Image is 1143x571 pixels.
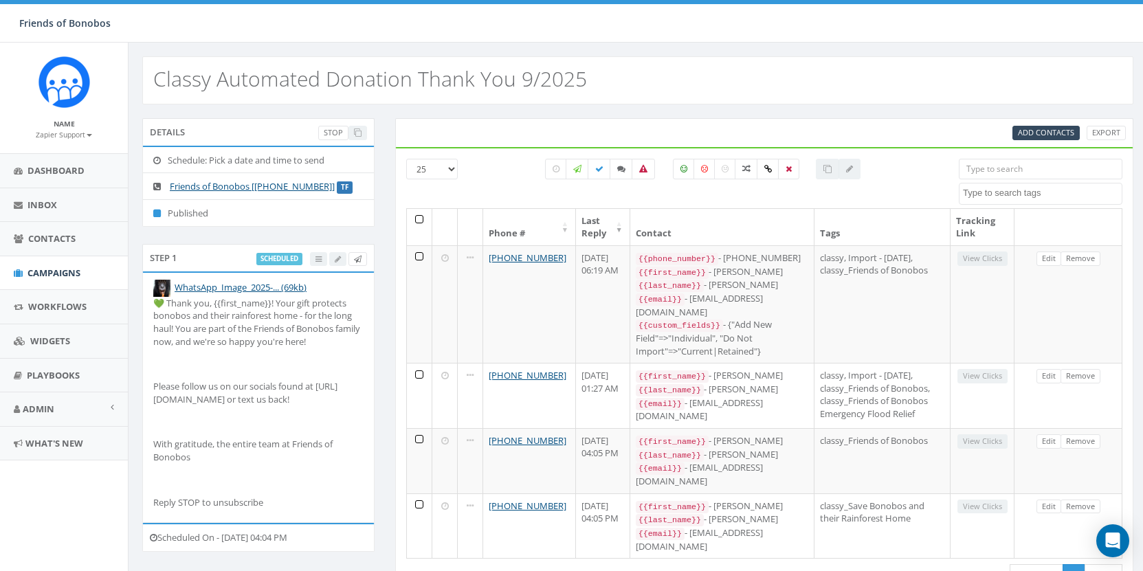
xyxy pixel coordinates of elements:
[636,320,723,332] code: {{custom_fields}}
[153,496,364,509] p: Reply STOP to unsubscribe
[23,403,54,415] span: Admin
[142,244,375,271] div: Step 1
[636,526,809,552] div: - [EMAIL_ADDRESS][DOMAIN_NAME]
[636,293,685,306] code: {{email}}
[636,251,809,265] div: - [PHONE_NUMBER]
[576,493,630,559] td: [DATE] 04:05 PM
[142,118,375,146] div: Details
[54,119,75,128] small: Name
[636,500,809,513] div: - [PERSON_NAME]
[814,209,951,245] th: Tags
[1012,126,1080,140] a: Add Contacts
[36,130,92,139] small: Zapier Support
[1036,500,1061,514] a: Edit
[27,199,57,211] span: Inbox
[1087,126,1126,140] a: Export
[959,159,1122,179] input: Type to search
[489,251,566,264] a: [PHONE_NUMBER]
[814,245,951,363] td: classy, Import - [DATE], classy_Friends of Bonobos
[636,514,704,526] code: {{last_name}}
[636,449,704,462] code: {{last_name}}
[153,156,168,165] i: Schedule: Pick a date and time to send
[27,164,85,177] span: Dashboard
[814,428,951,493] td: classy_Friends of Bonobos
[636,369,809,383] div: - [PERSON_NAME]
[1061,251,1100,266] a: Remove
[757,159,779,179] label: Link Clicked
[38,56,90,108] img: Rally_Corp_Icon.png
[963,187,1122,199] textarea: Search
[153,380,364,405] p: Please follow us on our socials found at [URL][DOMAIN_NAME] or text us back!
[1061,369,1100,383] a: Remove
[489,369,566,381] a: [PHONE_NUMBER]
[636,398,685,410] code: {{email}}
[25,437,83,449] span: What's New
[1096,524,1129,557] div: Open Intercom Messenger
[636,280,704,292] code: {{last_name}}
[566,159,589,179] label: Sending
[142,523,375,552] div: Scheduled On - [DATE] 04:04 PM
[636,462,685,475] code: {{email}}
[636,278,809,292] div: - [PERSON_NAME]
[153,438,364,463] p: With gratitude, the entire team at Friends of Bonobos
[28,300,87,313] span: Workflows
[28,232,76,245] span: Contacts
[778,159,799,179] label: Removed
[30,335,70,347] span: Widgets
[1036,434,1061,449] a: Edit
[636,265,809,279] div: - [PERSON_NAME]
[175,281,307,293] a: WhatsApp_Image_2025-... (69kb)
[1036,251,1061,266] a: Edit
[489,500,566,512] a: [PHONE_NUMBER]
[636,384,704,396] code: {{last_name}}
[636,383,809,396] div: - [PERSON_NAME]
[489,434,566,447] a: [PHONE_NUMBER]
[545,159,567,179] label: Pending
[1018,127,1074,137] span: Add Contacts
[576,245,630,363] td: [DATE] 06:19 AM
[27,267,80,279] span: Campaigns
[153,67,587,90] h2: Classy Automated Donation Thank You 9/2025
[951,209,1014,245] th: Tracking Link
[636,436,709,448] code: {{first_name}}
[1036,369,1061,383] a: Edit
[610,159,633,179] label: Replied
[337,181,353,194] label: TF
[673,159,695,179] label: Positive
[636,318,809,357] div: - {"Add New Field"=>"Individual", "Do Not Import"=>"Current|Retained"}
[576,209,630,245] th: Last Reply: activate to sort column ascending
[576,428,630,493] td: [DATE] 04:05 PM
[354,254,362,264] span: Send Test Message
[143,199,374,227] li: Published
[1061,500,1100,514] a: Remove
[814,493,951,559] td: classy_Save Bonobos and their Rainforest Home
[318,126,348,140] a: Stop
[814,363,951,428] td: classy, Import - [DATE], classy_Friends of Bonobos, classy_Friends of Bonobos Emergency Flood Relief
[636,448,809,462] div: - [PERSON_NAME]
[636,513,809,526] div: - [PERSON_NAME]
[576,363,630,428] td: [DATE] 01:27 AM
[636,501,709,513] code: {{first_name}}
[588,159,611,179] label: Delivered
[483,209,576,245] th: Phone #: activate to sort column ascending
[1018,127,1074,137] span: CSV files only
[636,253,718,265] code: {{phone_number}}
[630,209,815,245] th: Contact
[1061,434,1100,449] a: Remove
[19,16,111,30] span: Friends of Bonobos
[714,159,736,179] label: Neutral
[636,461,809,487] div: - [EMAIL_ADDRESS][DOMAIN_NAME]
[636,267,709,279] code: {{first_name}}
[153,297,364,348] p: 💚 Thank you, {{first_name}}! Your gift protects bonobos and their rainforest home - for the long ...
[693,159,715,179] label: Negative
[143,147,374,174] li: Schedule: Pick a date and time to send
[170,180,335,192] a: Friends of Bonobos [[PHONE_NUMBER]]
[636,292,809,318] div: - [EMAIL_ADDRESS][DOMAIN_NAME]
[36,128,92,140] a: Zapier Support
[636,528,685,540] code: {{email}}
[636,370,709,383] code: {{first_name}}
[27,369,80,381] span: Playbooks
[636,396,809,423] div: - [EMAIL_ADDRESS][DOMAIN_NAME]
[632,159,655,179] label: Bounced
[153,209,168,218] i: Published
